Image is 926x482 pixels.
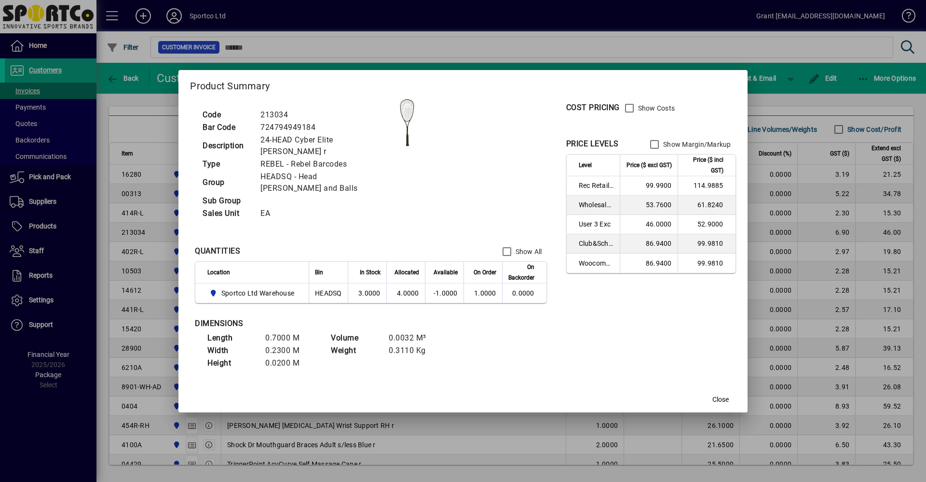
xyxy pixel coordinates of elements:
td: 24-HEAD Cyber Elite [PERSON_NAME] r [256,134,383,158]
label: Show Margin/Markup [661,140,731,149]
td: Sales Unit [198,207,256,220]
h2: Product Summary [178,70,747,98]
span: User 3 Exc [579,219,614,229]
td: Code [198,109,256,121]
td: Height [203,357,260,369]
td: Weight [326,344,384,357]
span: Location [207,267,230,278]
td: Length [203,332,260,344]
td: EA [256,207,383,220]
span: Woocommerce Retail [579,258,614,268]
td: Type [198,158,256,170]
td: 4.0000 [386,284,425,303]
span: Club&School Exc [579,239,614,248]
div: QUANTITIES [195,245,240,257]
td: HEADSQ - Head [PERSON_NAME] and Balls [256,170,383,195]
span: 1.0000 [474,289,496,297]
span: Rec Retail Inc [579,181,614,190]
td: 724794949184 [256,121,383,134]
td: Sub Group [198,195,256,207]
td: HEADSQ [309,284,348,303]
span: Wholesale Exc [579,200,614,210]
td: 3.0000 [348,284,386,303]
td: 213034 [256,109,383,121]
td: 99.9900 [620,176,678,196]
span: In Stock [360,267,381,278]
span: Available [434,267,458,278]
td: 0.0200 M [260,357,318,369]
span: Sportco Ltd Warehouse [207,287,298,299]
button: Close [705,391,736,409]
span: Allocated [395,267,419,278]
span: Sportco Ltd Warehouse [221,288,294,298]
label: Show Costs [636,103,675,113]
img: contain [383,99,431,147]
td: 86.9400 [620,254,678,273]
td: 0.2300 M [260,344,318,357]
span: Price ($ excl GST) [626,160,672,170]
td: 99.9810 [678,254,735,273]
div: PRICE LEVELS [566,138,619,150]
td: 114.9885 [678,176,735,196]
td: Bar Code [198,121,256,134]
td: Group [198,170,256,195]
span: On Backorder [508,262,534,283]
td: 52.9000 [678,215,735,234]
span: Bin [315,267,323,278]
span: On Order [474,267,496,278]
td: REBEL - Rebel Barcodes [256,158,383,170]
td: 86.9400 [620,234,678,254]
td: 46.0000 [620,215,678,234]
td: 53.7600 [620,196,678,215]
td: Description [198,134,256,158]
td: -1.0000 [425,284,463,303]
label: Show All [514,247,542,256]
div: DIMENSIONS [195,318,436,329]
td: 99.9810 [678,234,735,254]
td: 0.3110 Kg [384,344,442,357]
td: 0.0000 [502,284,546,303]
div: COST PRICING [566,102,620,113]
td: Width [203,344,260,357]
td: 0.0032 M³ [384,332,442,344]
td: 61.8240 [678,196,735,215]
td: 0.7000 M [260,332,318,344]
span: Close [712,395,729,405]
span: Level [579,160,592,170]
span: Price ($ incl GST) [684,155,723,176]
td: Volume [326,332,384,344]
